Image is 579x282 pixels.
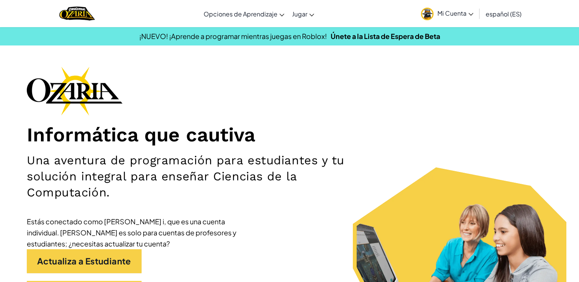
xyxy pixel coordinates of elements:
[292,10,307,18] span: Jugar
[482,3,525,24] a: español (ES)
[331,32,440,41] a: Únete a la Lista de Espera de Beta
[486,10,522,18] span: español (ES)
[288,3,318,24] a: Jugar
[200,3,288,24] a: Opciones de Aprendizaje
[139,32,327,41] span: ¡NUEVO! ¡Aprende a programar mientras juegas en Roblox!
[27,123,552,147] h1: Informática que cautiva
[59,6,95,21] a: Ozaria by CodeCombat logo
[417,2,477,26] a: Mi Cuenta
[59,6,95,21] img: Home
[204,10,277,18] span: Opciones de Aprendizaje
[27,249,142,273] a: Actualiza a Estudiante
[27,152,379,201] h2: Una aventura de programación para estudiantes y tu solución integral para enseñar Ciencias de la ...
[27,216,256,249] div: Estás conectado como [PERSON_NAME] i, que es una cuenta individual. [PERSON_NAME] es solo para cu...
[27,66,122,115] img: Ozaria branding logo
[421,8,434,20] img: avatar
[437,9,473,17] span: Mi Cuenta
